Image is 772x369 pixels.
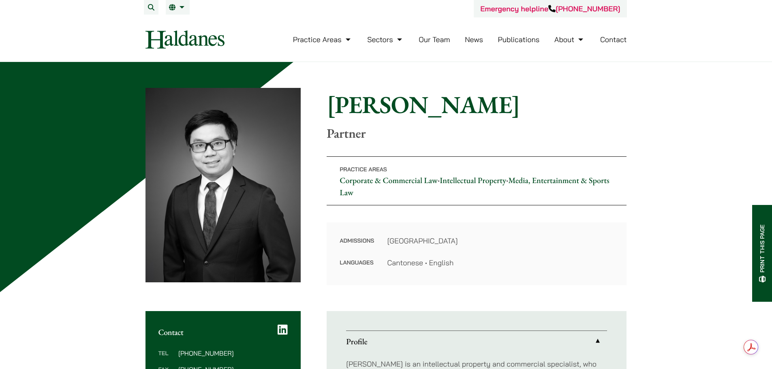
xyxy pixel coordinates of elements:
[293,35,353,44] a: Practice Areas
[340,235,374,257] dt: Admissions
[419,35,450,44] a: Our Team
[145,30,225,49] img: Logo of Haldanes
[158,350,175,366] dt: Tel
[600,35,627,44] a: Contact
[327,90,627,119] h1: [PERSON_NAME]
[346,331,607,352] a: Profile
[340,175,438,186] a: Corporate & Commercial Law
[178,350,288,356] dd: [PHONE_NUMBER]
[498,35,540,44] a: Publications
[387,257,614,268] dd: Cantonese • English
[367,35,404,44] a: Sectors
[387,235,614,246] dd: [GEOGRAPHIC_DATA]
[554,35,585,44] a: About
[340,166,387,173] span: Practice Areas
[340,175,609,198] a: Media, Entertainment & Sports Law
[480,4,620,13] a: Emergency helpline[PHONE_NUMBER]
[340,257,374,268] dt: Languages
[465,35,483,44] a: News
[158,327,288,337] h2: Contact
[327,126,627,141] p: Partner
[327,156,627,205] p: • •
[440,175,506,186] a: Intellectual Property
[169,4,186,11] a: EN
